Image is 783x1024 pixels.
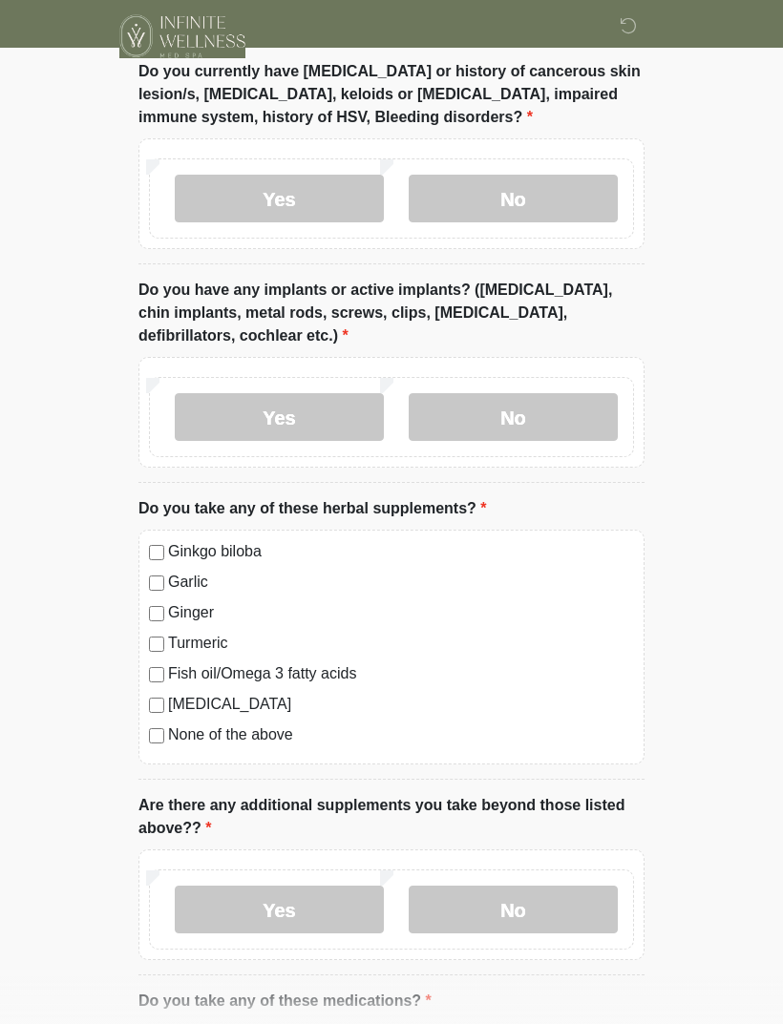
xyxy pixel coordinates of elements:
label: Yes [175,886,384,933]
label: [MEDICAL_DATA] [168,693,634,716]
input: Fish oil/Omega 3 fatty acids [149,667,164,682]
input: None of the above [149,728,164,743]
label: No [409,393,618,441]
input: Ginger [149,606,164,621]
input: Ginkgo biloba [149,545,164,560]
label: Do you currently have [MEDICAL_DATA] or history of cancerous skin lesion/s, [MEDICAL_DATA], keloi... [138,60,645,129]
label: Garlic [168,571,634,594]
label: Yes [175,175,384,222]
label: Do you take any of these herbal supplements? [138,497,487,520]
label: Are there any additional supplements you take beyond those listed above?? [138,794,645,840]
label: Yes [175,393,384,441]
label: Ginkgo biloba [168,540,634,563]
label: No [409,886,618,933]
label: No [409,175,618,222]
label: Turmeric [168,632,634,655]
label: Do you take any of these medications? [138,990,432,1013]
label: None of the above [168,723,634,746]
img: Infinite Wellness Med Spa Logo [119,14,245,58]
input: Turmeric [149,637,164,652]
label: Do you have any implants or active implants? ([MEDICAL_DATA], chin implants, metal rods, screws, ... [138,279,645,347]
input: [MEDICAL_DATA] [149,698,164,713]
label: Ginger [168,601,634,624]
label: Fish oil/Omega 3 fatty acids [168,662,634,685]
input: Garlic [149,575,164,591]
